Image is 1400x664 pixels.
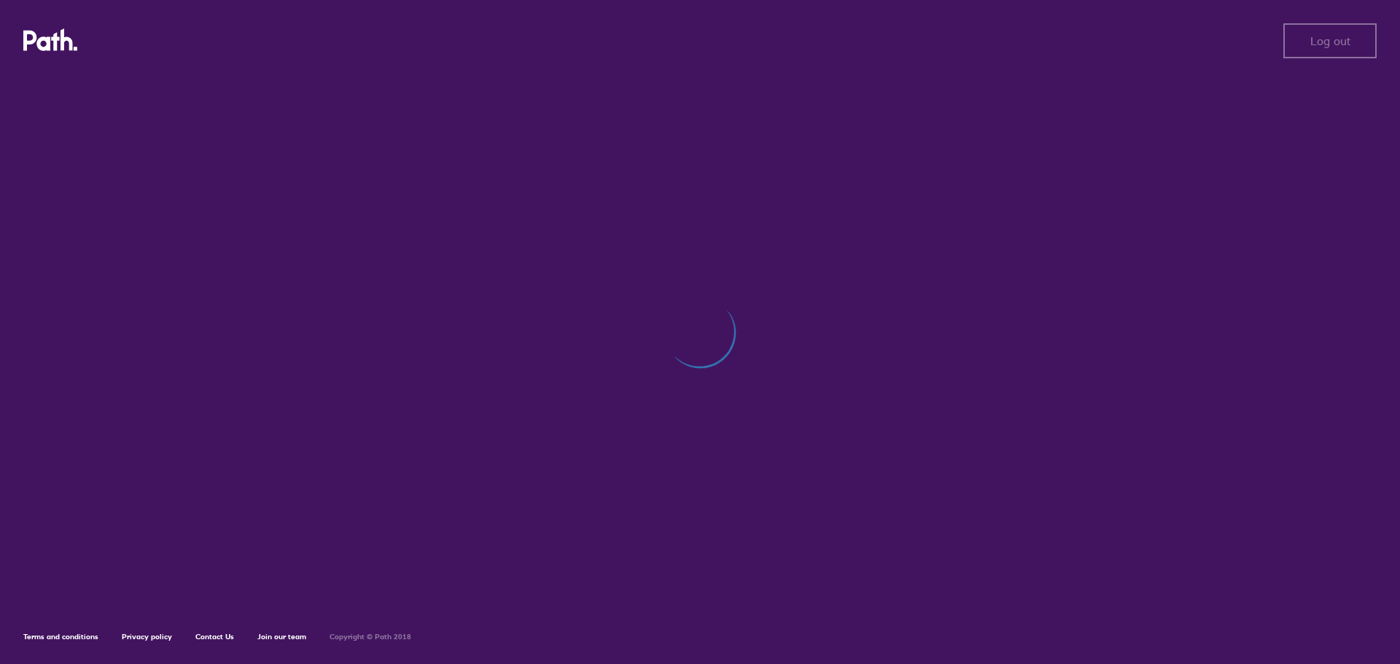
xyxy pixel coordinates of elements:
[1283,23,1377,58] button: Log out
[23,632,98,641] a: Terms and conditions
[257,632,306,641] a: Join our team
[330,633,411,641] h6: Copyright © Path 2018
[122,632,172,641] a: Privacy policy
[1310,34,1350,47] span: Log out
[195,632,234,641] a: Contact Us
